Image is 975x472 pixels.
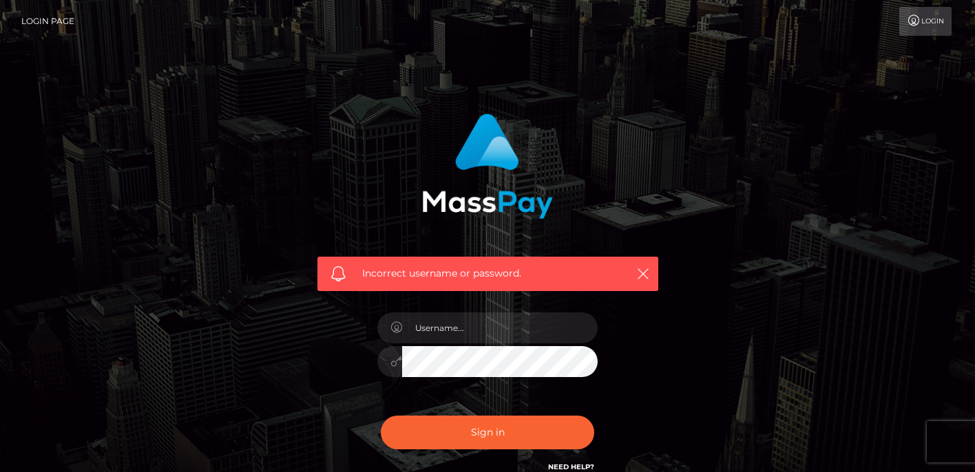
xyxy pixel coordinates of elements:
[548,462,594,471] a: Need Help?
[422,114,553,219] img: MassPay Login
[21,7,74,36] a: Login Page
[899,7,952,36] a: Login
[362,266,614,281] span: Incorrect username or password.
[381,416,594,449] button: Sign in
[402,312,598,343] input: Username...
